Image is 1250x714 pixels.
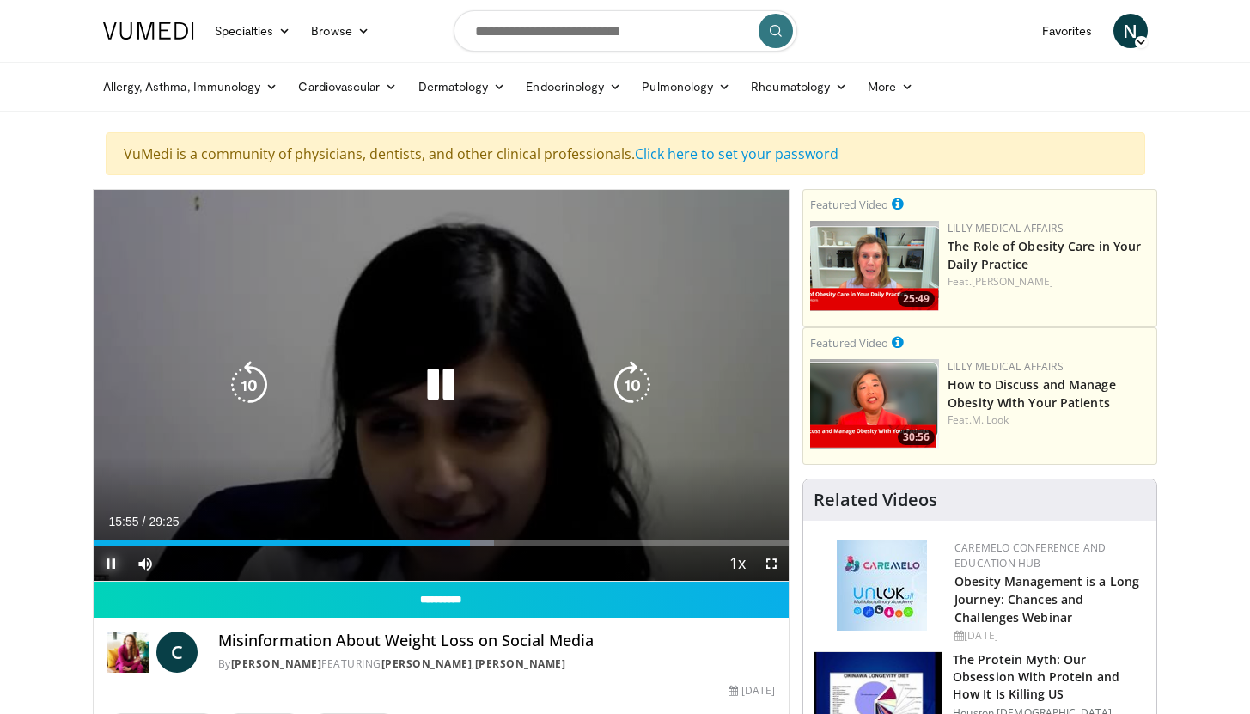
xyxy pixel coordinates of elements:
a: Click here to set your password [635,144,838,163]
span: / [143,515,146,528]
button: Pause [94,546,128,581]
a: Allergy, Asthma, Immunology [93,70,289,104]
div: Feat. [948,274,1149,290]
a: Specialties [204,14,302,48]
a: M. Look [972,412,1009,427]
small: Featured Video [810,335,888,351]
a: Lilly Medical Affairs [948,221,1064,235]
video-js: Video Player [94,190,790,582]
a: C [156,632,198,673]
button: Mute [128,546,162,581]
a: Favorites [1032,14,1103,48]
a: [PERSON_NAME] [381,656,473,671]
h3: The Protein Myth: Our Obsession With Protein and How It Is Killing US [953,651,1146,703]
span: 30:56 [898,430,935,445]
a: Dermatology [408,70,516,104]
a: [PERSON_NAME] [972,274,1053,289]
div: VuMedi is a community of physicians, dentists, and other clinical professionals. [106,132,1145,175]
a: Rheumatology [741,70,857,104]
img: VuMedi Logo [103,22,194,40]
input: Search topics, interventions [454,10,797,52]
div: Feat. [948,412,1149,428]
a: [PERSON_NAME] [475,656,566,671]
a: Obesity Management is a Long Journey: Chances and Challenges Webinar [954,573,1139,626]
img: Dr. Carolynn Francavilla [107,632,149,673]
h4: Related Videos [814,490,937,510]
a: The Role of Obesity Care in Your Daily Practice [948,238,1141,272]
a: 30:56 [810,359,939,449]
a: More [857,70,924,104]
div: [DATE] [954,628,1143,644]
a: Cardiovascular [288,70,407,104]
a: CaReMeLO Conference and Education Hub [954,540,1106,571]
div: By FEATURING , [218,656,775,672]
span: 25:49 [898,291,935,307]
a: How to Discuss and Manage Obesity With Your Patients [948,376,1116,411]
a: 25:49 [810,221,939,311]
img: c98a6a29-1ea0-4bd5-8cf5-4d1e188984a7.png.150x105_q85_crop-smart_upscale.png [810,359,939,449]
span: 29:25 [149,515,179,528]
img: 45df64a9-a6de-482c-8a90-ada250f7980c.png.150x105_q85_autocrop_double_scale_upscale_version-0.2.jpg [837,540,927,631]
div: [DATE] [729,683,775,699]
a: Endocrinology [515,70,631,104]
button: Playback Rate [720,546,754,581]
div: Progress Bar [94,540,790,546]
a: Lilly Medical Affairs [948,359,1064,374]
a: N [1113,14,1148,48]
button: Fullscreen [754,546,789,581]
small: Featured Video [810,197,888,212]
a: [PERSON_NAME] [231,656,322,671]
a: Browse [301,14,380,48]
span: 15:55 [109,515,139,528]
img: e1208b6b-349f-4914-9dd7-f97803bdbf1d.png.150x105_q85_crop-smart_upscale.png [810,221,939,311]
h4: Misinformation About Weight Loss on Social Media [218,632,775,650]
a: Pulmonology [631,70,741,104]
